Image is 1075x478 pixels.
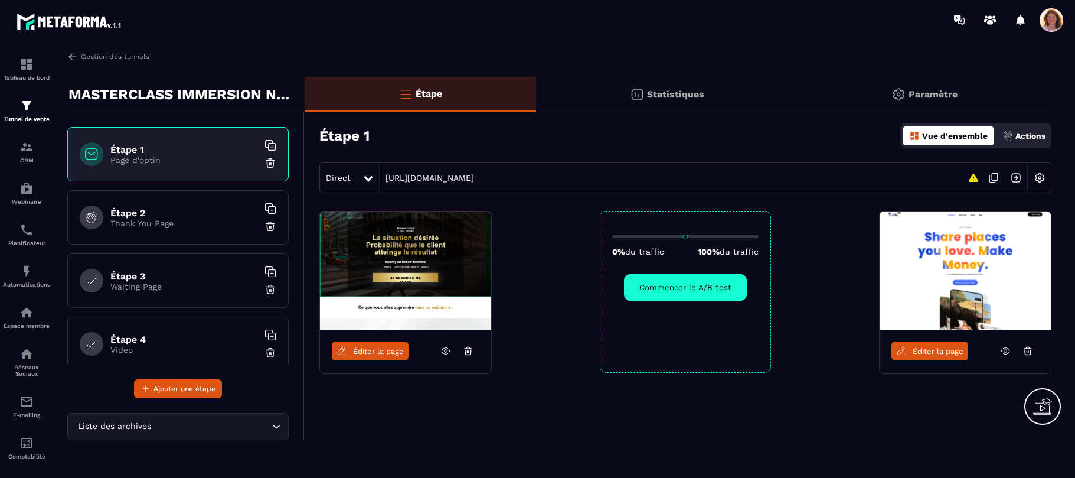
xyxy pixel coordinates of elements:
p: Vue d'ensemble [922,131,988,141]
p: 0% [612,247,664,256]
a: automationsautomationsAutomatisations [3,255,50,297]
a: Éditer la page [891,342,968,360]
p: Tableau de bord [3,74,50,81]
a: [URL][DOMAIN_NAME] [380,173,474,183]
p: E-mailing [3,412,50,418]
a: formationformationTunnel de vente [3,90,50,131]
p: CRM [3,157,50,164]
p: Réseaux Sociaux [3,364,50,377]
a: automationsautomationsWebinaire [3,173,50,214]
p: Tunnel de vente [3,116,50,122]
button: Commencer le A/B test [624,274,747,301]
img: actions.d6e523a2.png [1002,131,1013,141]
img: image [320,212,491,330]
img: accountant [19,436,34,450]
p: Webinaire [3,199,50,205]
h6: Étape 2 [110,207,258,219]
img: trash [264,284,276,295]
img: dashboard-orange.40269519.svg [909,131,920,141]
img: bars-o.4a397970.svg [398,87,413,101]
p: Page d'optin [110,155,258,165]
img: image [880,212,1051,330]
p: Planificateur [3,240,50,246]
p: Actions [1015,131,1045,141]
img: trash [264,220,276,232]
img: setting-gr.5f69749f.svg [891,87,906,102]
button: Ajouter une étape [134,379,222,398]
a: formationformationTableau de bord [3,48,50,90]
span: Éditer la page [913,347,963,356]
img: automations [19,305,34,320]
input: Search for option [153,420,269,433]
span: Direct [326,173,351,183]
a: emailemailE-mailing [3,386,50,427]
img: scheduler [19,223,34,237]
img: automations [19,181,34,196]
img: trash [264,157,276,169]
img: social-network [19,347,34,361]
img: logo [17,11,123,32]
img: email [19,395,34,409]
a: Éditer la page [332,342,409,360]
span: Ajouter une étape [153,383,215,395]
h6: Étape 3 [110,271,258,282]
p: Thank You Page [110,219,258,228]
p: MASTERCLASS IMMERSION NEUROBIOLOGIQUE [68,83,296,106]
a: Gestion des tunnels [67,51,149,62]
img: setting-w.858f3a88.svg [1028,167,1051,189]
img: trash [264,347,276,359]
img: formation [19,57,34,71]
p: 100% [698,247,759,256]
span: Éditer la page [353,347,404,356]
a: social-networksocial-networkRéseaux Sociaux [3,338,50,386]
img: automations [19,264,34,278]
p: Video [110,345,258,355]
img: stats.20deebd0.svg [630,87,644,102]
a: automationsautomationsEspace membre [3,297,50,338]
span: du traffic [720,247,759,256]
p: Paramètre [909,89,958,100]
a: accountantaccountantComptabilité [3,427,50,469]
img: arrow [67,51,78,62]
a: formationformationCRM [3,131,50,173]
img: formation [19,140,34,154]
span: du traffic [625,247,664,256]
a: schedulerschedulerPlanificateur [3,214,50,255]
span: Liste des archives [75,420,153,433]
img: formation [19,99,34,113]
p: Comptabilité [3,453,50,460]
img: arrow-next.bcc2205e.svg [1005,167,1027,189]
p: Waiting Page [110,282,258,291]
h6: Étape 4 [110,334,258,345]
p: Statistiques [647,89,704,100]
p: Automatisations [3,281,50,288]
p: Étape [416,88,442,99]
p: Espace membre [3,323,50,329]
h3: Étape 1 [319,128,370,144]
div: Search for option [67,413,289,440]
h6: Étape 1 [110,144,258,155]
